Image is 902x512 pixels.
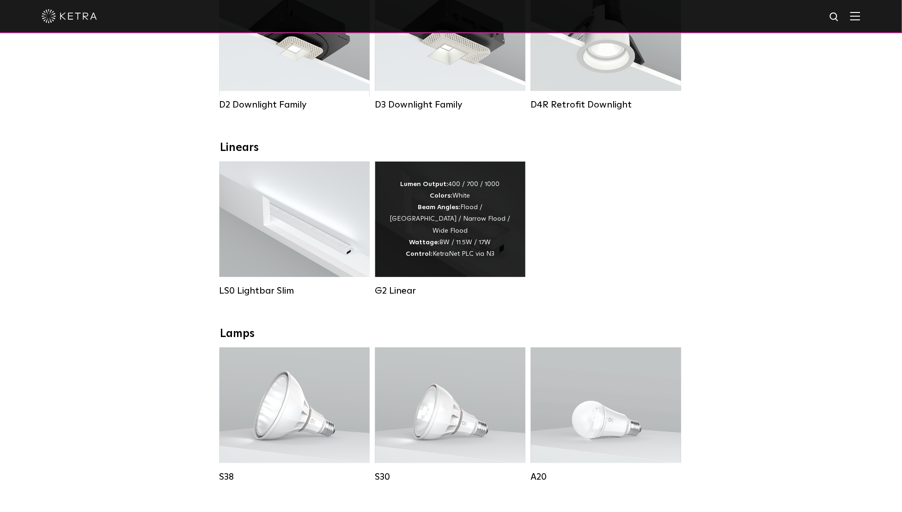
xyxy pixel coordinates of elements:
div: A20 [531,471,681,482]
strong: Colors: [430,193,453,199]
div: S38 [219,471,370,482]
div: D2 Downlight Family [219,99,370,110]
div: 400 / 700 / 1000 White Flood / [GEOGRAPHIC_DATA] / Narrow Flood / Wide Flood 8W / 11.5W / 17W Ket... [389,179,512,260]
img: ketra-logo-2019-white [42,9,97,23]
div: S30 [375,471,525,482]
a: A20 Lumen Output:600 / 800Colors:White / BlackBase Type:E26 Edison Base / GU24Beam Angles:Omni-Di... [531,348,681,482]
div: Linears [220,141,682,155]
div: D3 Downlight Family [375,99,525,110]
div: Lamps [220,327,682,341]
div: LS0 Lightbar Slim [219,285,370,296]
strong: Lumen Output: [401,181,449,187]
strong: Control: [406,251,433,257]
a: G2 Linear Lumen Output:400 / 700 / 1000Colors:WhiteBeam Angles:Flood / [GEOGRAPHIC_DATA] / Narrow... [375,162,525,296]
div: G2 Linear [375,285,525,296]
strong: Beam Angles: [418,204,460,211]
img: search icon [829,12,841,23]
a: LS0 Lightbar Slim Lumen Output:200 / 350Colors:White / BlackControl:X96 Controller [219,162,370,296]
a: S38 Lumen Output:1100Colors:White / BlackBase Type:E26 Edison Base / GU24Beam Angles:10° / 25° / ... [219,348,370,482]
a: S30 Lumen Output:1100Colors:White / BlackBase Type:E26 Edison Base / GU24Beam Angles:15° / 25° / ... [375,348,525,482]
strong: Wattage: [409,239,440,246]
img: Hamburger%20Nav.svg [850,12,860,20]
div: D4R Retrofit Downlight [531,99,681,110]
